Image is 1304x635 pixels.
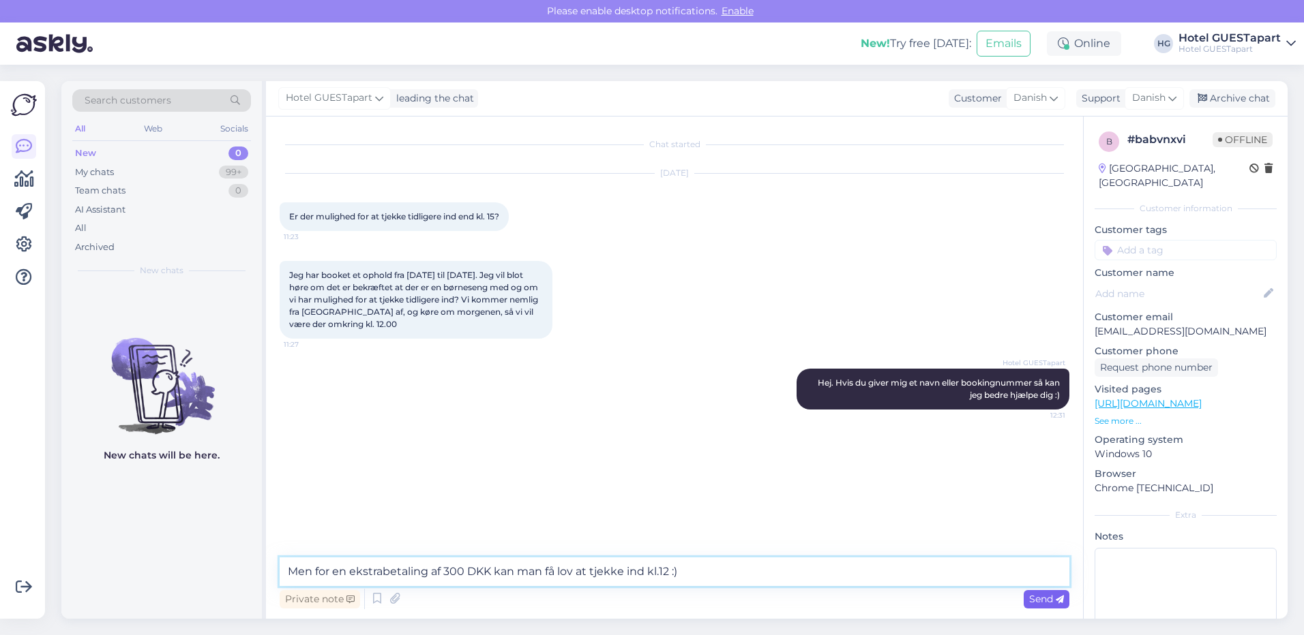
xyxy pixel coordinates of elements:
textarea: Men for en ekstrabetaling af 300 DKK kan man få lov at tjekke ind kl.12 :) [280,557,1069,586]
p: [EMAIL_ADDRESS][DOMAIN_NAME] [1095,324,1277,339]
div: leading the chat [391,91,474,106]
div: Web [141,120,165,138]
div: Hotel GUESTapart [1179,33,1281,44]
p: Customer tags [1095,223,1277,237]
div: Chat started [280,138,1069,151]
span: Hotel GUESTapart [1003,358,1065,368]
p: Customer name [1095,266,1277,280]
span: Hej. Hvis du giver mig et navn eller bookingnummer så kan jeg bedre hjælpe dig :) [818,377,1062,400]
div: 0 [228,146,248,160]
div: Customer information [1095,202,1277,215]
span: 12:31 [1014,410,1065,420]
b: New! [861,37,890,50]
div: All [75,221,87,235]
a: Hotel GUESTapartHotel GUESTapart [1179,33,1296,55]
span: Enable [717,5,758,17]
div: Private note [280,590,360,608]
p: Windows 10 [1095,447,1277,461]
div: Hotel GUESTapart [1179,44,1281,55]
img: No chats [61,313,262,436]
span: Er der mulighed for at tjekke tidligere ind end kl. 15? [289,211,499,221]
div: Archived [75,241,115,254]
div: # babvnxvi [1127,131,1213,148]
div: Customer [949,91,1002,106]
p: See more ... [1095,415,1277,427]
div: New [75,146,96,160]
a: [URL][DOMAIN_NAME] [1095,397,1202,409]
input: Add a tag [1095,240,1277,260]
div: Archive chat [1189,89,1275,108]
p: New chats will be here. [104,448,220,463]
span: Danish [1132,91,1166,106]
button: Emails [977,31,1031,57]
div: Online [1047,31,1121,56]
div: [DATE] [280,167,1069,179]
span: Danish [1013,91,1047,106]
p: Chrome [TECHNICAL_ID] [1095,481,1277,495]
div: [GEOGRAPHIC_DATA], [GEOGRAPHIC_DATA] [1099,161,1249,190]
p: Browser [1095,467,1277,481]
span: Hotel GUESTapart [286,91,372,106]
input: Add name [1095,286,1261,301]
span: 11:27 [284,339,335,350]
p: Operating system [1095,433,1277,447]
img: Askly Logo [11,92,37,118]
p: Visited pages [1095,382,1277,397]
div: Extra [1095,509,1277,521]
p: Customer phone [1095,344,1277,358]
div: Support [1076,91,1121,106]
span: New chats [140,264,183,277]
div: Request phone number [1095,358,1218,377]
div: All [72,120,88,138]
p: Notes [1095,529,1277,544]
span: Jeg har booket et ophold fra [DATE] til [DATE]. Jeg vil blot høre om det er bekræftet at der er e... [289,270,540,329]
div: Try free [DATE]: [861,35,971,52]
div: 99+ [219,166,248,179]
span: 11:23 [284,232,335,242]
span: Offline [1213,132,1273,147]
div: 0 [228,184,248,198]
span: Search customers [85,93,171,108]
div: Socials [218,120,251,138]
div: Team chats [75,184,125,198]
div: HG [1154,34,1173,53]
p: Customer email [1095,310,1277,324]
div: My chats [75,166,114,179]
span: Send [1029,593,1064,605]
span: b [1106,136,1112,146]
div: AI Assistant [75,203,125,217]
